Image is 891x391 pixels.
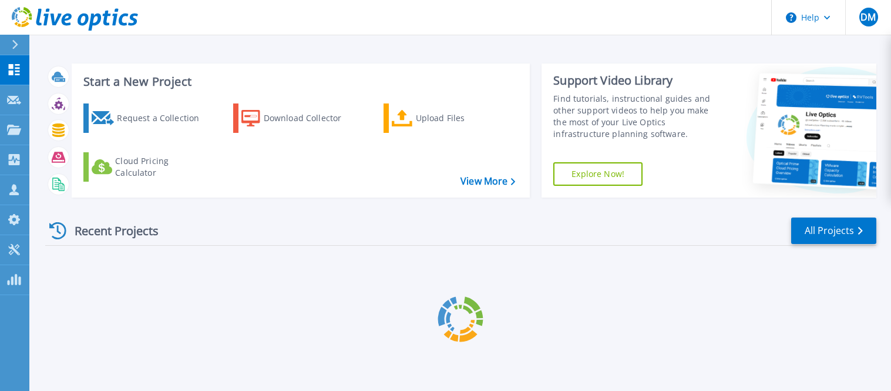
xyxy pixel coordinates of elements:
[117,106,211,130] div: Request a Collection
[460,176,515,187] a: View More
[83,152,214,182] a: Cloud Pricing Calculator
[553,73,721,88] div: Support Video Library
[791,218,876,244] a: All Projects
[553,93,721,140] div: Find tutorials, instructional guides and other support videos to help you make the most of your L...
[45,216,174,245] div: Recent Projects
[115,155,209,179] div: Cloud Pricing Calculator
[83,75,515,88] h3: Start a New Project
[83,103,214,133] a: Request a Collection
[860,12,876,22] span: DM
[416,106,510,130] div: Upload Files
[384,103,515,133] a: Upload Files
[233,103,364,133] a: Download Collector
[264,106,358,130] div: Download Collector
[553,162,643,186] a: Explore Now!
